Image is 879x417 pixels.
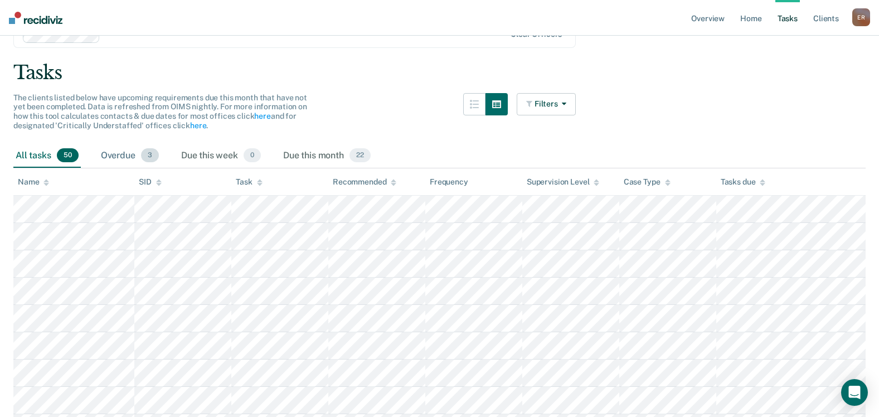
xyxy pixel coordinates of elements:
div: Tasks due [721,177,766,187]
span: 3 [141,148,159,163]
div: Due this month22 [281,144,373,168]
div: E R [852,8,870,26]
div: Due this week0 [179,144,263,168]
div: Case Type [624,177,671,187]
button: Filters [517,93,576,115]
button: ER [852,8,870,26]
span: 0 [244,148,261,163]
span: 50 [57,148,79,163]
div: Supervision Level [527,177,600,187]
span: 22 [349,148,371,163]
div: Frequency [430,177,468,187]
div: Recommended [333,177,396,187]
a: here [254,111,270,120]
div: Overdue3 [99,144,161,168]
img: Recidiviz [9,12,62,24]
div: Name [18,177,49,187]
div: All tasks50 [13,144,81,168]
span: The clients listed below have upcoming requirements due this month that have not yet been complet... [13,93,307,130]
div: SID [139,177,162,187]
div: Task [236,177,262,187]
a: here [190,121,206,130]
div: Tasks [13,61,866,84]
div: Open Intercom Messenger [841,379,868,406]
